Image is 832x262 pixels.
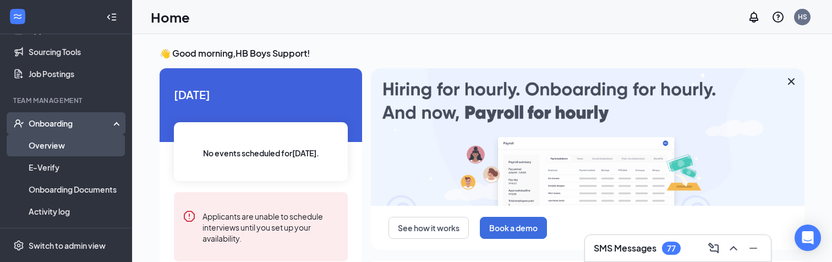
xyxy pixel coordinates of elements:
[29,63,123,85] a: Job Postings
[29,156,123,178] a: E-Verify
[707,242,720,255] svg: ComposeMessage
[29,222,123,244] a: Team
[183,210,196,223] svg: Error
[106,12,117,23] svg: Collapse
[13,240,24,251] svg: Settings
[13,118,24,129] svg: UserCheck
[705,239,722,257] button: ComposeMessage
[745,239,762,257] button: Minimize
[29,41,123,63] a: Sourcing Tools
[13,96,121,105] div: Team Management
[371,68,804,206] img: payroll-large.gif
[202,210,339,244] div: Applicants are unable to schedule interviews until you set up your availability.
[203,147,319,159] span: No events scheduled for [DATE] .
[795,225,821,251] div: Open Intercom Messenger
[667,244,676,253] div: 77
[160,47,804,59] h3: 👋 Good morning, HB Boys Support !
[725,239,742,257] button: ChevronUp
[594,242,656,254] h3: SMS Messages
[388,217,469,239] button: See how it works
[480,217,547,239] button: Book a demo
[29,178,123,200] a: Onboarding Documents
[174,86,348,103] span: [DATE]
[29,118,113,129] div: Onboarding
[29,200,123,222] a: Activity log
[798,12,807,21] div: HS
[29,134,123,156] a: Overview
[747,10,760,24] svg: Notifications
[727,242,740,255] svg: ChevronUp
[771,10,785,24] svg: QuestionInfo
[747,242,760,255] svg: Minimize
[29,240,106,251] div: Switch to admin view
[12,11,23,22] svg: WorkstreamLogo
[785,75,798,88] svg: Cross
[151,8,190,26] h1: Home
